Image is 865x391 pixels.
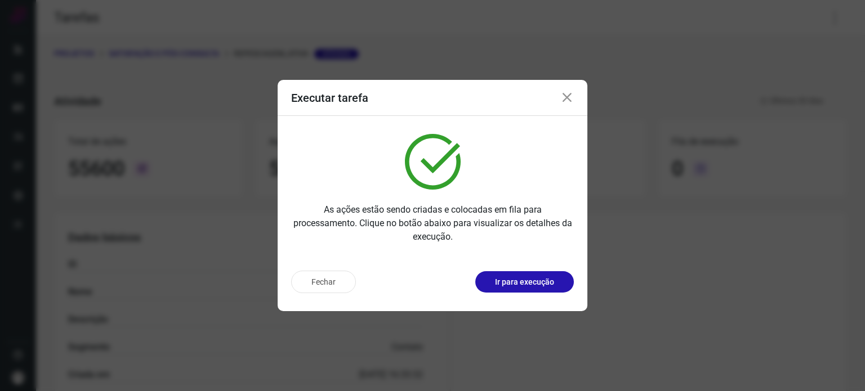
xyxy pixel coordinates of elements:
p: Ir para execução [495,276,554,288]
button: Ir para execução [475,271,574,293]
img: verified.svg [405,134,461,190]
h3: Executar tarefa [291,91,368,105]
button: Fechar [291,271,356,293]
p: As ações estão sendo criadas e colocadas em fila para processamento. Clique no botão abaixo para ... [291,203,574,244]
